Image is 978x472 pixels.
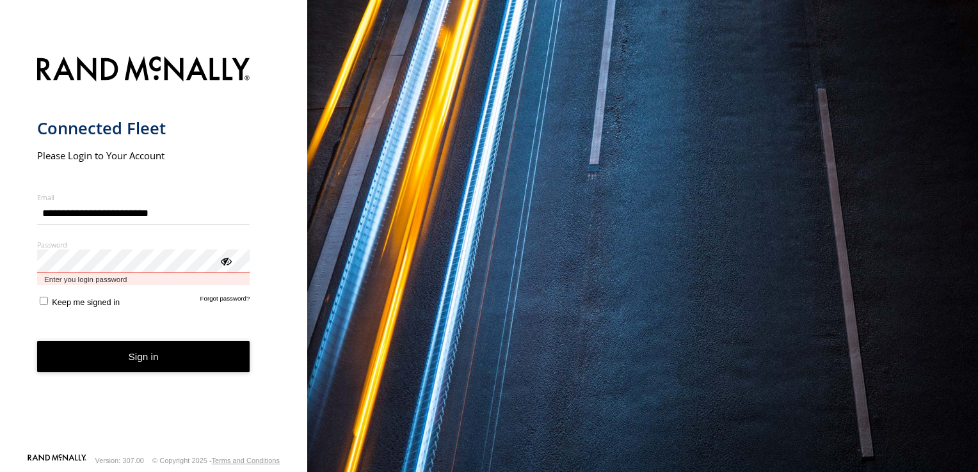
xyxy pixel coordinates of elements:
[219,254,232,267] div: ViewPassword
[200,295,250,307] a: Forgot password?
[37,193,250,202] label: Email
[37,240,250,249] label: Password
[37,273,250,285] span: Enter you login password
[212,457,280,464] a: Terms and Conditions
[40,297,48,305] input: Keep me signed in
[37,149,250,162] h2: Please Login to Your Account
[37,341,250,372] button: Sign in
[37,54,250,86] img: Rand McNally
[28,454,86,467] a: Visit our Website
[52,297,120,307] span: Keep me signed in
[37,49,271,453] form: main
[152,457,280,464] div: © Copyright 2025 -
[37,118,250,139] h1: Connected Fleet
[95,457,144,464] div: Version: 307.00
